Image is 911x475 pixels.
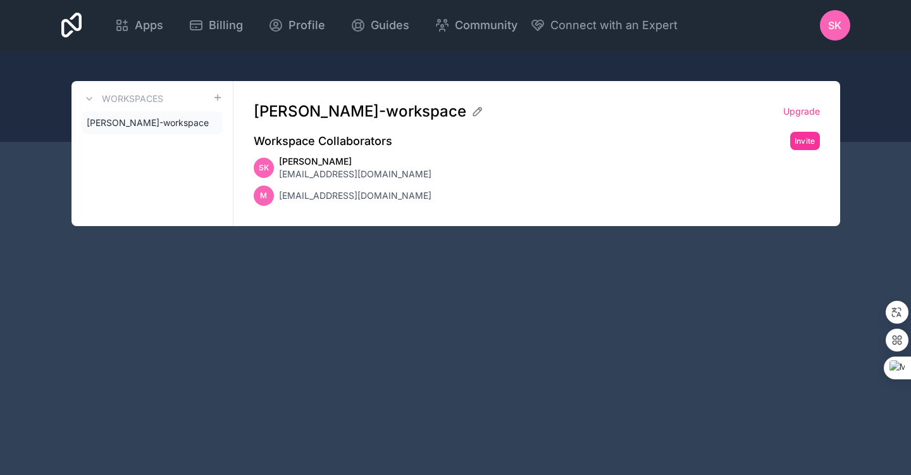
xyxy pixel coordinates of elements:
[102,92,163,105] h3: Workspaces
[530,16,678,34] button: Connect with an Expert
[259,163,269,173] span: SK
[340,11,419,39] a: Guides
[104,11,173,39] a: Apps
[254,132,392,150] h2: Workspace Collaborators
[288,16,325,34] span: Profile
[209,16,243,34] span: Billing
[82,91,163,106] a: Workspaces
[371,16,409,34] span: Guides
[783,105,820,118] a: Upgrade
[178,11,253,39] a: Billing
[425,11,528,39] a: Community
[254,101,466,122] span: [PERSON_NAME]-workspace
[87,117,209,129] span: [PERSON_NAME]-workspace
[279,155,431,168] span: [PERSON_NAME]
[279,168,431,180] span: [EMAIL_ADDRESS][DOMAIN_NAME]
[828,18,841,33] span: SK
[455,16,517,34] span: Community
[82,111,223,134] a: [PERSON_NAME]-workspace
[279,189,431,202] span: [EMAIL_ADDRESS][DOMAIN_NAME]
[260,191,267,201] span: m
[790,132,820,150] button: Invite
[135,16,163,34] span: Apps
[258,11,335,39] a: Profile
[550,16,678,34] span: Connect with an Expert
